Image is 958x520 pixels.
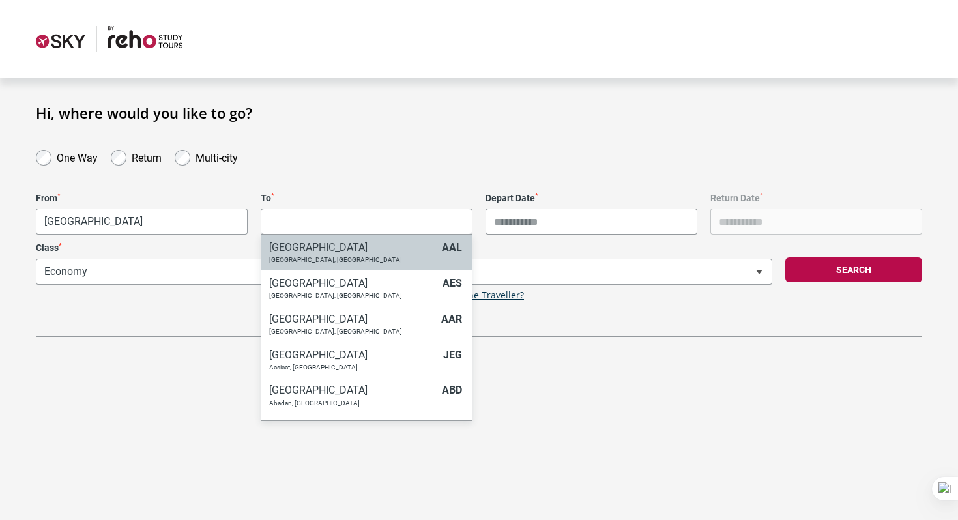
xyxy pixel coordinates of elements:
[269,256,435,264] p: [GEOGRAPHIC_DATA], [GEOGRAPHIC_DATA]
[269,292,436,300] p: [GEOGRAPHIC_DATA], [GEOGRAPHIC_DATA]
[36,104,922,121] h1: Hi, where would you like to go?
[269,241,435,253] h6: [GEOGRAPHIC_DATA]
[443,277,462,289] span: AES
[36,209,248,235] span: Nanjing, China
[442,384,462,396] span: ABD
[269,328,435,336] p: [GEOGRAPHIC_DATA], [GEOGRAPHIC_DATA]
[269,384,435,396] h6: [GEOGRAPHIC_DATA]
[411,242,772,253] label: Travellers
[269,399,435,407] p: Abadan, [GEOGRAPHIC_DATA]
[269,420,436,432] h6: [GEOGRAPHIC_DATA]
[269,313,435,325] h6: [GEOGRAPHIC_DATA]
[411,259,772,284] span: 1 Adult
[411,259,772,285] span: 1 Adult
[36,259,397,284] span: Economy
[196,149,238,164] label: Multi-city
[269,349,437,361] h6: [GEOGRAPHIC_DATA]
[442,241,462,253] span: AAL
[36,242,398,253] label: Class
[443,420,462,432] span: ABF
[261,209,472,235] input: Search
[36,259,398,285] span: Economy
[36,209,247,234] span: Nanjing, China
[443,349,462,361] span: JEG
[269,277,436,289] h6: [GEOGRAPHIC_DATA]
[132,149,162,164] label: Return
[269,364,437,371] p: Aasiaat, [GEOGRAPHIC_DATA]
[36,193,248,204] label: From
[486,193,697,204] label: Depart Date
[261,209,472,235] span: City or Airport
[261,193,472,204] label: To
[785,257,922,282] button: Search
[441,313,462,325] span: AAR
[57,149,98,164] label: One Way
